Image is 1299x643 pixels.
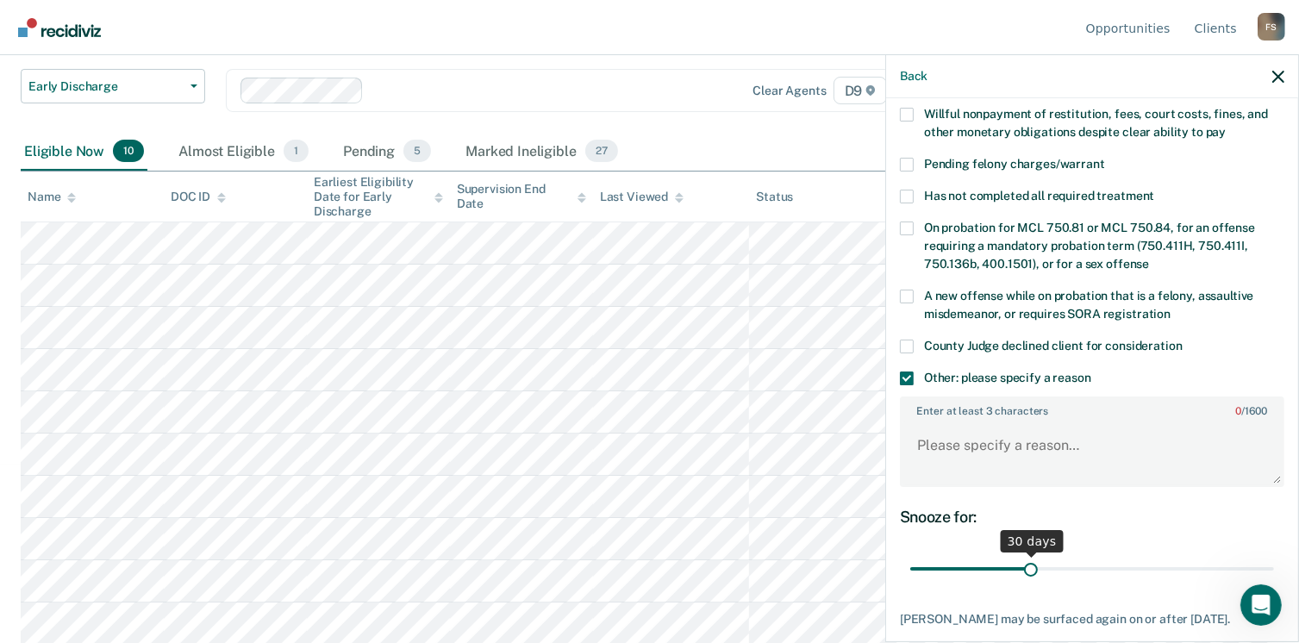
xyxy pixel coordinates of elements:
div: Clear agents [753,84,826,98]
iframe: Intercom live chat [1240,584,1282,626]
div: DOC ID [171,190,226,204]
span: A new offense while on probation that is a felony, assaultive misdemeanor, or requires SORA regis... [924,289,1253,321]
span: 1 [284,140,309,162]
span: Other: please specify a reason [924,371,1091,384]
span: 0 [1235,405,1241,417]
div: Last Viewed [600,190,684,204]
div: Earliest Eligibility Date for Early Discharge [314,175,443,218]
div: Eligible Now [21,133,147,171]
div: Supervision End Date [457,182,586,211]
div: [PERSON_NAME] may be surfaced again on or after [DATE]. [900,612,1284,627]
span: County Judge declined client for consideration [924,339,1183,353]
span: On probation for MCL 750.81 or MCL 750.84, for an offense requiring a mandatory probation term (7... [924,221,1255,271]
span: Early Discharge [28,79,184,94]
div: Name [28,190,76,204]
span: D9 [834,77,888,104]
span: Willful nonpayment of restitution, fees, court costs, fines, and other monetary obligations despi... [924,107,1268,139]
span: 10 [113,140,144,162]
button: Profile dropdown button [1258,13,1285,41]
div: Marked Ineligible [462,133,621,171]
div: Almost Eligible [175,133,312,171]
img: Recidiviz [18,18,101,37]
label: Enter at least 3 characters [902,398,1283,417]
span: / 1600 [1235,405,1267,417]
div: Pending [340,133,434,171]
div: F S [1258,13,1285,41]
button: Back [900,69,927,84]
div: Snooze for: [900,508,1284,527]
div: Status [756,190,793,204]
span: Pending felony charges/warrant [924,157,1105,171]
div: 30 days [1001,530,1064,552]
span: 5 [403,140,431,162]
span: Has not completed all required treatment [924,189,1154,203]
span: 27 [585,140,618,162]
